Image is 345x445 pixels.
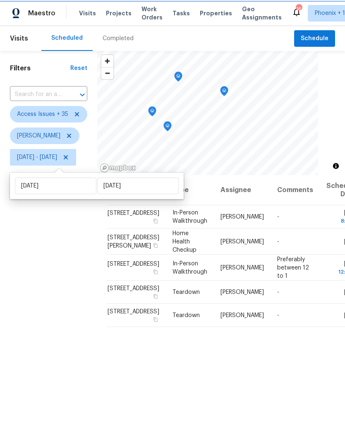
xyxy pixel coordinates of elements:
[97,178,179,194] input: End date
[172,210,207,224] span: In-Person Walkthrough
[163,121,172,134] div: Map marker
[331,161,341,171] button: Toggle attribution
[277,214,279,220] span: -
[277,289,279,295] span: -
[166,175,214,205] th: Type
[148,106,156,119] div: Map marker
[10,88,64,101] input: Search for an address...
[296,5,302,13] div: 16
[220,313,264,318] span: [PERSON_NAME]
[70,64,87,72] div: Reset
[152,268,159,275] button: Copy Address
[277,256,309,279] span: Preferably between 12 to 1
[108,234,159,248] span: [STREET_ADDRESS][PERSON_NAME]
[200,9,232,17] span: Properties
[77,89,88,101] button: Open
[17,110,68,118] span: Access Issues + 35
[277,238,279,244] span: -
[271,175,320,205] th: Comments
[172,313,200,318] span: Teardown
[220,214,264,220] span: [PERSON_NAME]
[108,286,159,291] span: [STREET_ADDRESS]
[51,34,83,42] div: Scheduled
[220,289,264,295] span: [PERSON_NAME]
[10,64,70,72] h1: Filters
[152,241,159,249] button: Copy Address
[141,5,163,22] span: Work Orders
[79,9,96,17] span: Visits
[220,238,264,244] span: [PERSON_NAME]
[294,30,335,47] button: Schedule
[108,261,159,267] span: [STREET_ADDRESS]
[101,55,113,67] button: Zoom in
[100,163,136,173] a: Mapbox homepage
[172,230,196,253] span: Home Health Checkup
[214,175,271,205] th: Assignee
[28,9,55,17] span: Maestro
[101,67,113,79] button: Zoom out
[15,178,96,194] input: Start date
[17,132,60,140] span: [PERSON_NAME]
[108,210,159,216] span: [STREET_ADDRESS]
[277,313,279,318] span: -
[101,67,113,79] span: Zoom out
[152,316,159,323] button: Copy Address
[172,10,190,16] span: Tasks
[106,9,132,17] span: Projects
[220,86,228,99] div: Map marker
[220,265,264,270] span: [PERSON_NAME]
[333,161,338,171] span: Toggle attribution
[172,260,207,274] span: In-Person Walkthrough
[301,34,328,44] span: Schedule
[17,153,57,161] span: [DATE] - [DATE]
[10,29,28,48] span: Visits
[152,293,159,300] button: Copy Address
[242,5,282,22] span: Geo Assignments
[152,217,159,225] button: Copy Address
[172,289,200,295] span: Teardown
[315,9,345,17] span: Phoenix + 1
[174,72,182,84] div: Map marker
[97,51,318,175] canvas: Map
[108,309,159,315] span: [STREET_ADDRESS]
[103,34,134,43] div: Completed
